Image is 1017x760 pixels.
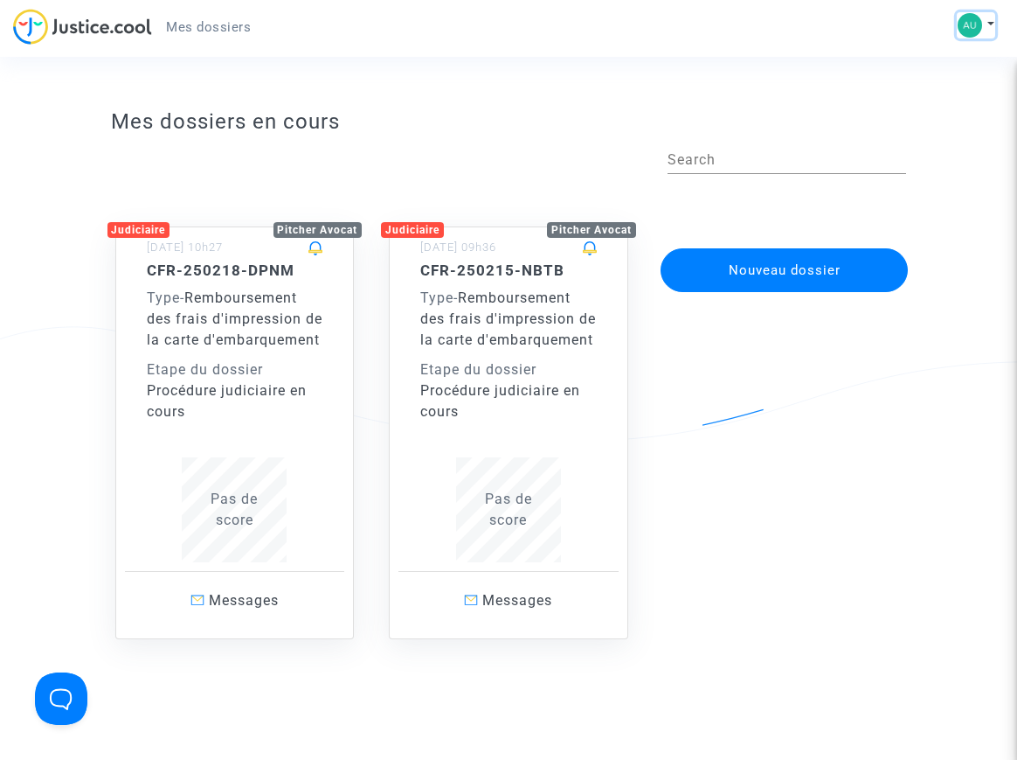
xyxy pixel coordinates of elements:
[147,289,180,306] span: Type
[147,359,323,380] div: Etape du dossier
[420,261,597,279] h5: CFR-250215-NBTB
[107,222,170,238] div: Judiciaire
[125,571,345,630] a: Messages
[661,248,909,292] button: Nouveau dossier
[166,19,251,35] span: Mes dossiers
[209,592,279,609] span: Messages
[111,109,907,135] h3: Mes dossiers en cours
[659,237,910,254] a: Nouveau dossier
[147,289,184,306] span: -
[381,222,444,238] div: Judiciaire
[152,14,265,40] a: Mes dossiers
[547,222,636,238] div: Pitcher Avocat
[273,222,363,238] div: Pitcher Avocat
[485,491,532,528] span: Pas de score
[420,289,458,306] span: -
[147,241,223,254] small: [DATE] 10h27
[420,359,597,380] div: Etape du dossier
[147,261,323,279] h5: CFR-250218-DPNM
[420,241,496,254] small: [DATE] 09h36
[958,13,982,38] img: 77a94bdcf9dd62eec83c894524948e57
[482,592,552,609] span: Messages
[211,491,258,528] span: Pas de score
[147,380,323,422] div: Procédure judiciaire en cours
[98,192,372,639] a: JudiciairePitcher Avocat[DATE] 10h27CFR-250218-DPNMType-Remboursement des frais d'impression de l...
[35,673,87,725] iframe: Help Scout Beacon - Open
[13,9,152,45] img: jc-logo.svg
[420,380,597,422] div: Procédure judiciaire en cours
[371,192,646,639] a: JudiciairePitcher Avocat[DATE] 09h36CFR-250215-NBTBType-Remboursement des frais d'impression de l...
[147,289,322,348] span: Remboursement des frais d'impression de la carte d'embarquement
[420,289,453,306] span: Type
[420,289,596,348] span: Remboursement des frais d'impression de la carte d'embarquement
[398,571,619,630] a: Messages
